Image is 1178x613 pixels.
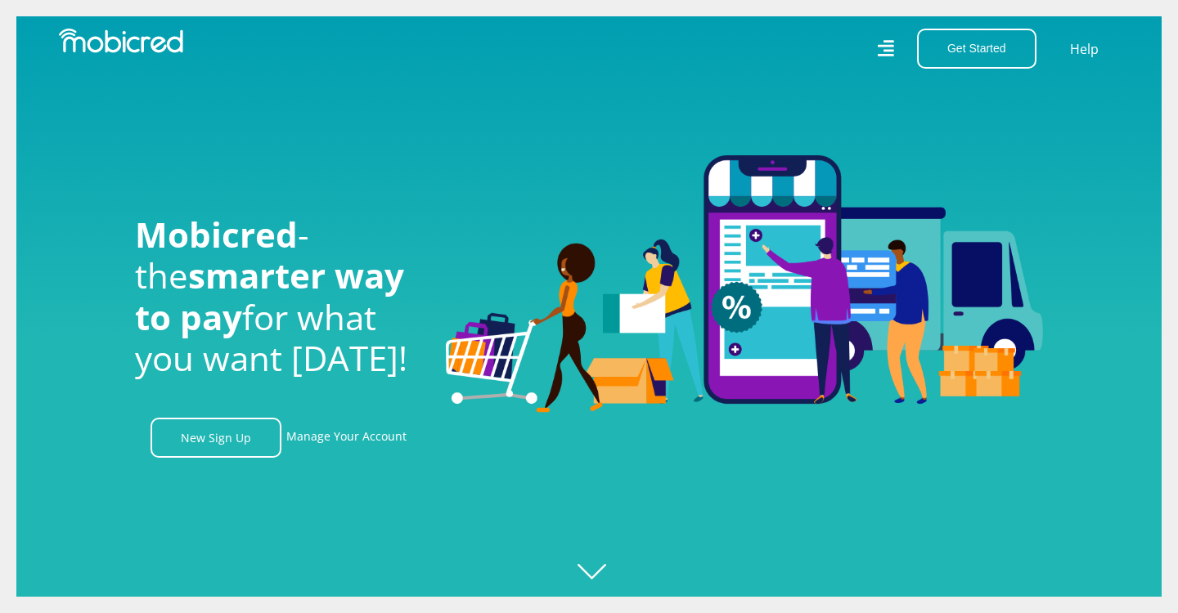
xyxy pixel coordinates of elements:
[286,418,407,458] a: Manage Your Account
[135,252,404,339] span: smarter way to pay
[59,29,183,53] img: Mobicred
[135,211,298,257] span: Mobicred
[135,214,421,379] h1: - the for what you want [DATE]!
[446,155,1043,414] img: Welcome to Mobicred
[917,29,1036,69] button: Get Started
[1069,38,1099,60] a: Help
[151,418,281,458] a: New Sign Up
